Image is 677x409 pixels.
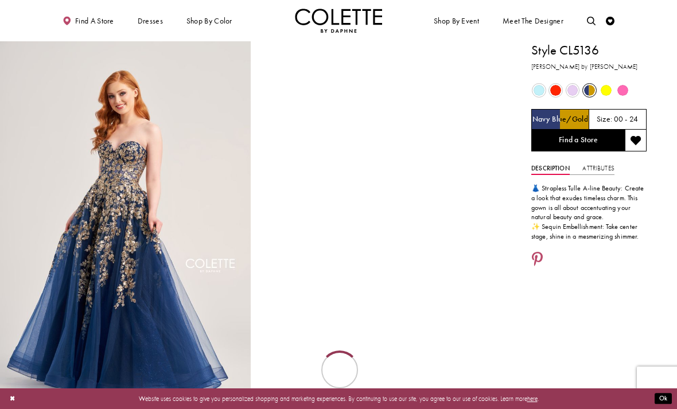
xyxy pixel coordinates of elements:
[255,41,505,166] video: Style CL5136 Colette by Daphne #1 autoplay loop mute video
[5,391,20,407] button: Close Dialog
[527,395,538,403] a: here
[615,83,631,98] div: Pink
[531,83,547,98] div: Light Blue
[531,130,625,151] a: Find a Store
[585,9,598,33] a: Toggle search
[582,162,614,175] a: Attributes
[582,83,597,98] div: Navy Blue/Gold
[138,17,163,25] span: Dresses
[531,252,543,268] a: Share using Pinterest - Opens in new tab
[500,9,566,33] a: Meet the designer
[186,17,232,25] span: Shop by color
[135,9,165,33] span: Dresses
[604,9,617,33] a: Check Wishlist
[531,82,647,99] div: Product color controls state depends on size chosen
[598,83,614,98] div: Yellow
[503,17,563,25] span: Meet the designer
[531,184,647,241] div: 👗 Strapless Tulle A-line Beauty: Create a look that exudes timeless charm. This gown is all about...
[295,9,382,33] a: Visit Home Page
[531,162,570,175] a: Description
[434,17,479,25] span: Shop By Event
[295,9,382,33] img: Colette by Daphne
[531,62,647,72] h3: [PERSON_NAME] by [PERSON_NAME]
[565,83,581,98] div: Lilac
[532,115,588,124] h5: Chosen color
[60,9,116,33] a: Find a store
[655,394,672,404] button: Submit Dialog
[548,83,563,98] div: Scarlet
[614,115,639,124] h5: 00 - 24
[75,17,114,25] span: Find a store
[63,393,614,404] p: Website uses cookies to give you personalized shopping and marketing experiences. By continuing t...
[625,130,647,151] button: Add to wishlist
[184,9,234,33] span: Shop by color
[431,9,481,33] span: Shop By Event
[531,41,647,60] h1: Style CL5136
[597,115,612,124] span: Size:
